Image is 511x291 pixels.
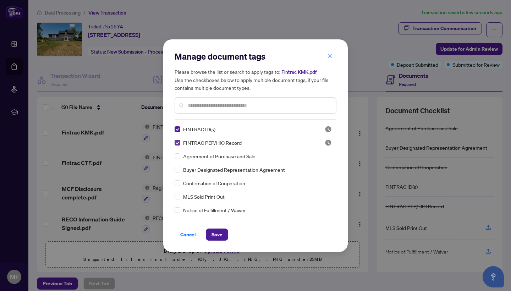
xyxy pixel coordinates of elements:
span: Confirmation of Cooperation [183,179,245,187]
span: Pending Review [325,139,332,146]
span: Buyer Designated Representation Agreement [183,166,285,174]
span: FINTRAC ID(s) [183,125,215,133]
span: Agreement of Purchase and Sale [183,152,255,160]
span: Fintrac KMK.pdf [281,69,317,75]
span: Save [211,229,222,240]
span: FINTRAC PEP/HIO Record [183,139,242,147]
span: Notice of Fulfillment / Waiver [183,206,246,214]
span: Pending Review [325,126,332,133]
button: Open asap [483,266,504,287]
button: Cancel [175,229,202,241]
span: MLS Sold Print Out [183,193,225,201]
span: close [328,53,333,58]
img: status [325,139,332,146]
button: Save [206,229,228,241]
h2: Manage document tags [175,51,336,62]
h5: Please browse the list or search to apply tags to: Use the checkboxes below to apply multiple doc... [175,68,336,92]
span: Cancel [180,229,196,240]
img: status [325,126,332,133]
